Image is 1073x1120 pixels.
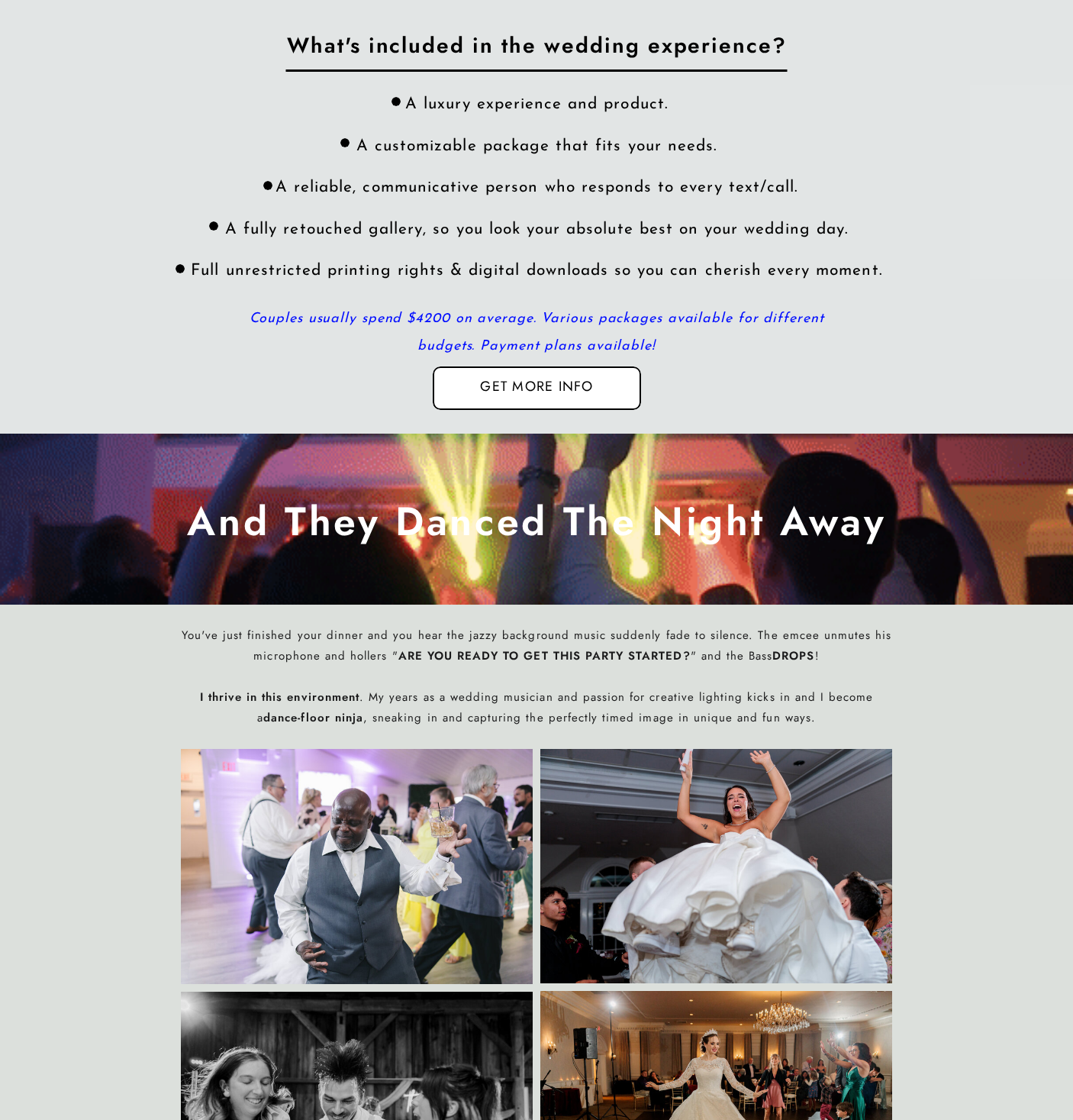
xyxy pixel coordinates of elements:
b: DROPS [772,647,814,664]
b: dance-floor ninja [263,709,363,726]
b: I thrive in this environment [200,689,359,705]
div: A reliable, communicative person who responds to every text/call. A fully retouched gallery, so y... [172,94,901,335]
a: Get more info [462,378,611,399]
p: You've just finished your dinner and you hear the jazzy background music suddenly fade to silence... [176,625,897,737]
h2: And They Danced The Night Away [183,490,891,549]
h2: What's included in the wedding experience? [250,33,824,60]
span: A luxury experience and product. [405,96,669,112]
b: ARE YOU READY TO GET THIS PARTY STARTED? [398,647,691,664]
span: A customizable package that fits your needs. [356,138,717,154]
i: Couples usually spend $4200 on average. Various packages available for different budgets. Payment... [250,312,824,353]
